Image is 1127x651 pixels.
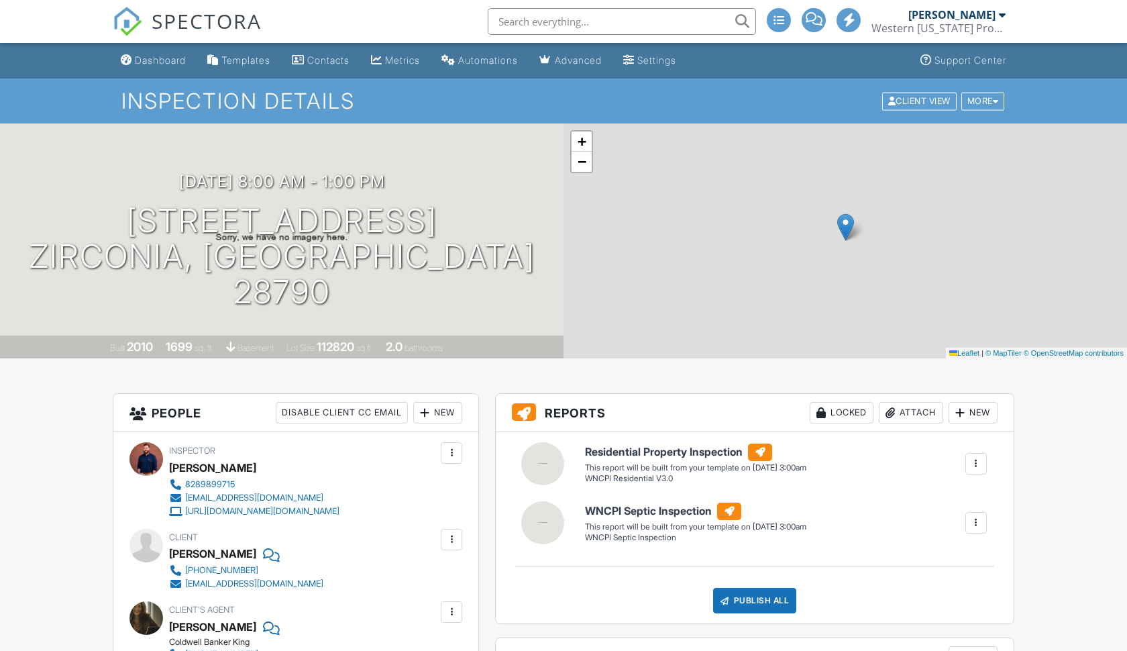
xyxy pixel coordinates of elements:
[127,340,153,354] div: 2010
[405,343,443,353] span: bathrooms
[436,48,523,73] a: Automations (Advanced)
[385,54,420,66] div: Metrics
[985,349,1022,357] a: © MapTiler
[113,18,262,46] a: SPECTORA
[882,92,957,110] div: Client View
[356,343,373,353] span: sq.ft.
[713,588,797,613] div: Publish All
[413,402,462,423] div: New
[585,462,806,473] div: This report will be built from your template on [DATE] 3:00am
[185,506,339,517] div: [URL][DOMAIN_NAME][DOMAIN_NAME]
[113,394,478,432] h3: People
[837,213,854,241] img: Marker
[908,8,996,21] div: [PERSON_NAME]
[934,54,1006,66] div: Support Center
[113,7,142,36] img: The Best Home Inspection Software - Spectora
[578,133,586,150] span: +
[286,343,315,353] span: Lot Size
[637,54,676,66] div: Settings
[871,21,1006,35] div: Western North Carolina Property Inspections LLC
[185,565,258,576] div: [PHONE_NUMBER]
[169,637,334,648] div: Coldwell Banker King
[555,54,602,66] div: Advanced
[169,532,198,542] span: Client
[585,444,806,461] h6: Residential Property Inspection
[879,402,943,423] div: Attach
[169,544,256,564] div: [PERSON_NAME]
[221,54,270,66] div: Templates
[166,340,193,354] div: 1699
[572,152,592,172] a: Zoom out
[169,617,256,637] a: [PERSON_NAME]
[585,503,806,520] h6: WNCPI Septic Inspection
[115,48,191,73] a: Dashboard
[949,349,979,357] a: Leaflet
[21,203,542,309] h1: [STREET_ADDRESS] Zirconia, [GEOGRAPHIC_DATA] 28790
[169,577,323,591] a: [EMAIL_ADDRESS][DOMAIN_NAME]
[152,7,262,35] span: SPECTORA
[169,505,339,518] a: [URL][DOMAIN_NAME][DOMAIN_NAME]
[185,493,323,503] div: [EMAIL_ADDRESS][DOMAIN_NAME]
[949,402,998,423] div: New
[121,89,1006,113] h1: Inspection Details
[458,54,518,66] div: Automations
[585,521,806,532] div: This report will be built from your template on [DATE] 3:00am
[585,532,806,544] div: WNCPI Septic Inspection
[366,48,425,73] a: Metrics
[488,8,756,35] input: Search everything...
[317,340,354,354] div: 112820
[1024,349,1124,357] a: © OpenStreetMap contributors
[135,54,186,66] div: Dashboard
[169,564,323,577] a: [PHONE_NUMBER]
[961,92,1005,110] div: More
[981,349,983,357] span: |
[276,402,408,423] div: Disable Client CC Email
[386,340,402,354] div: 2.0
[195,343,213,353] span: sq. ft.
[578,153,586,170] span: −
[307,54,350,66] div: Contacts
[810,402,873,423] div: Locked
[169,446,215,456] span: Inspector
[286,48,355,73] a: Contacts
[185,579,323,589] div: [EMAIL_ADDRESS][DOMAIN_NAME]
[169,458,256,478] div: [PERSON_NAME]
[237,343,274,353] span: basement
[618,48,682,73] a: Settings
[169,491,339,505] a: [EMAIL_ADDRESS][DOMAIN_NAME]
[585,473,806,485] div: WNCPI Residential V3.0
[169,605,235,615] span: Client's Agent
[179,172,385,191] h3: [DATE] 8:00 am - 1:00 pm
[169,478,339,491] a: 8289899715
[915,48,1012,73] a: Support Center
[534,48,607,73] a: Advanced
[572,132,592,152] a: Zoom in
[881,95,960,105] a: Client View
[185,479,235,490] div: 8289899715
[202,48,276,73] a: Templates
[496,394,1014,432] h3: Reports
[110,343,125,353] span: Built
